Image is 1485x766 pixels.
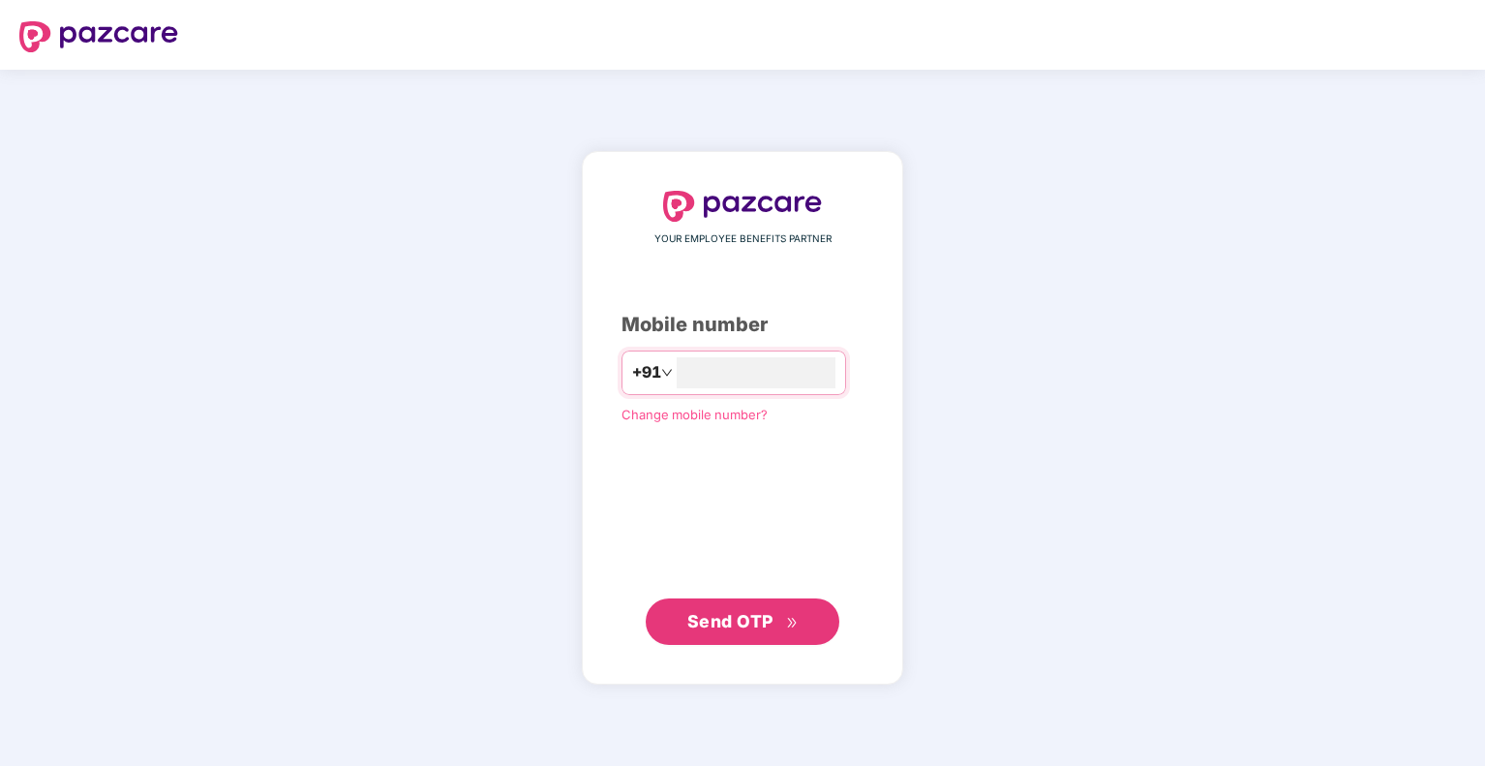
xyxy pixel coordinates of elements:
span: +91 [632,360,661,384]
img: logo [663,191,822,222]
span: down [661,367,673,379]
img: logo [19,21,178,52]
span: YOUR EMPLOYEE BENEFITS PARTNER [654,231,832,247]
div: Mobile number [621,310,864,340]
a: Change mobile number? [621,407,768,422]
button: Send OTPdouble-right [646,598,839,645]
span: double-right [786,617,799,629]
span: Send OTP [687,611,773,631]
